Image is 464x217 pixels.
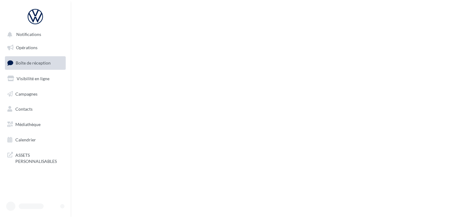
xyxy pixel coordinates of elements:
span: Calendrier [15,137,36,142]
a: Campagnes [4,88,67,101]
span: Notifications [16,32,41,37]
a: Visibilité en ligne [4,72,67,85]
a: Opérations [4,41,67,54]
a: Boîte de réception [4,56,67,69]
a: Calendrier [4,133,67,146]
a: Contacts [4,103,67,116]
span: Boîte de réception [16,60,51,65]
span: ASSETS PERSONNALISABLES [15,151,63,164]
span: Visibilité en ligne [17,76,49,81]
span: Opérations [16,45,37,50]
span: Contacts [15,106,33,112]
a: ASSETS PERSONNALISABLES [4,148,67,167]
span: Campagnes [15,91,37,96]
span: Médiathèque [15,122,41,127]
a: Médiathèque [4,118,67,131]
